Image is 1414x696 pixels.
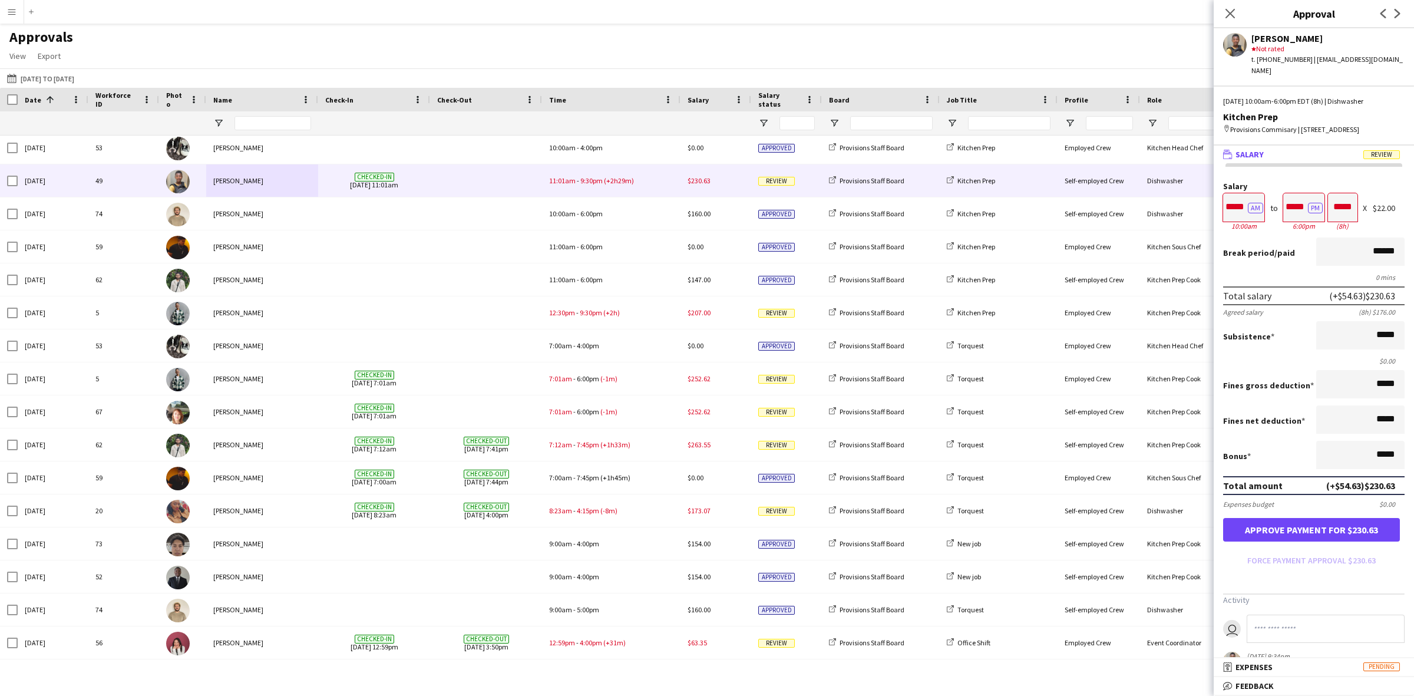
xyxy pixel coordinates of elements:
[88,395,159,428] div: 67
[18,263,88,296] div: [DATE]
[577,341,599,350] span: 4:00pm
[1363,662,1400,671] span: Pending
[758,375,795,384] span: Review
[18,527,88,560] div: [DATE]
[1065,308,1111,317] span: Employed Crew
[88,527,159,560] div: 73
[1140,296,1258,329] div: Kitchen Prep Cook
[1329,290,1395,302] div: (+$54.63) $230.63
[1140,461,1258,494] div: Kitchen Sous Chef
[829,539,904,548] a: Provisions Staff Board
[549,242,576,251] span: 11:00am
[1235,662,1273,672] span: Expenses
[1140,329,1258,362] div: Kitchen Head Chef
[206,263,318,296] div: [PERSON_NAME]
[166,566,190,589] img: Kumbukani Phiri
[1223,273,1405,282] div: 0 mins
[206,362,318,395] div: [PERSON_NAME]
[829,473,904,482] a: Provisions Staff Board
[1168,116,1251,130] input: Role Filter Input
[1147,118,1158,128] button: Open Filter Menu
[829,308,904,317] a: Provisions Staff Board
[1140,659,1258,692] div: Catering Manager
[840,209,904,218] span: Provisions Staff Board
[947,209,995,218] a: Kitchen Prep
[577,143,579,152] span: -
[1223,415,1305,426] label: Fines net deduction
[95,91,138,108] span: Workforce ID
[18,395,88,428] div: [DATE]
[947,605,984,614] a: Torquest
[947,440,984,449] a: Torquest
[957,407,984,416] span: Torquest
[1214,146,1414,163] mat-expansion-panel-header: SalaryReview
[355,173,394,182] span: Checked-in
[957,440,984,449] span: Torquest
[840,176,904,185] span: Provisions Staff Board
[1248,203,1263,213] button: AM
[355,437,394,446] span: Checked-in
[1140,593,1258,626] div: Dishwasher
[18,659,88,692] div: [DATE]
[580,209,603,218] span: 6:00pm
[957,308,995,317] span: Kitchen Prep
[549,275,576,284] span: 11:00am
[213,95,232,104] span: Name
[325,362,423,395] span: [DATE] 7:01am
[779,116,815,130] input: Salary status Filter Input
[33,48,65,64] a: Export
[166,137,190,160] img: Dustin Gallagher
[688,242,703,251] span: $0.00
[840,374,904,383] span: Provisions Staff Board
[829,95,850,104] span: Board
[577,407,599,416] span: 6:00pm
[166,434,190,457] img: Ruslan Kravchuk
[18,164,88,197] div: [DATE]
[18,296,88,329] div: [DATE]
[325,95,353,104] span: Check-In
[1223,248,1274,258] span: Break period
[573,341,576,350] span: -
[1363,150,1400,159] span: Review
[840,143,904,152] span: Provisions Staff Board
[850,116,933,130] input: Board Filter Input
[580,143,603,152] span: 4:00pm
[688,473,703,482] span: $0.00
[829,176,904,185] a: Provisions Staff Board
[1328,222,1357,230] div: 8h
[18,494,88,527] div: [DATE]
[166,368,190,391] img: Dev Patel
[88,197,159,230] div: 74
[840,638,904,647] span: Provisions Staff Board
[549,341,572,350] span: 7:00am
[437,461,535,494] span: [DATE] 7:44pm
[88,131,159,164] div: 53
[580,275,603,284] span: 6:00pm
[88,659,159,692] div: 56
[577,440,599,449] span: 7:45pm
[573,473,576,482] span: -
[88,263,159,296] div: 62
[213,118,224,128] button: Open Filter Menu
[18,428,88,461] div: [DATE]
[9,51,26,61] span: View
[206,164,318,197] div: [PERSON_NAME]
[166,91,185,108] span: Photo
[1140,263,1258,296] div: Kitchen Prep Cook
[18,593,88,626] div: [DATE]
[947,374,984,383] a: Torquest
[947,638,990,647] a: Office Shift
[576,308,579,317] span: -
[947,143,995,152] a: Kitchen Prep
[1140,395,1258,428] div: Kitchen Prep Cook
[840,506,904,515] span: Provisions Staff Board
[947,407,984,416] a: Torquest
[573,440,576,449] span: -
[758,309,795,318] span: Review
[758,342,795,351] span: Approved
[437,428,535,461] span: [DATE] 7:41pm
[206,494,318,527] div: [PERSON_NAME]
[758,210,795,219] span: Approved
[206,560,318,593] div: [PERSON_NAME]
[88,560,159,593] div: 52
